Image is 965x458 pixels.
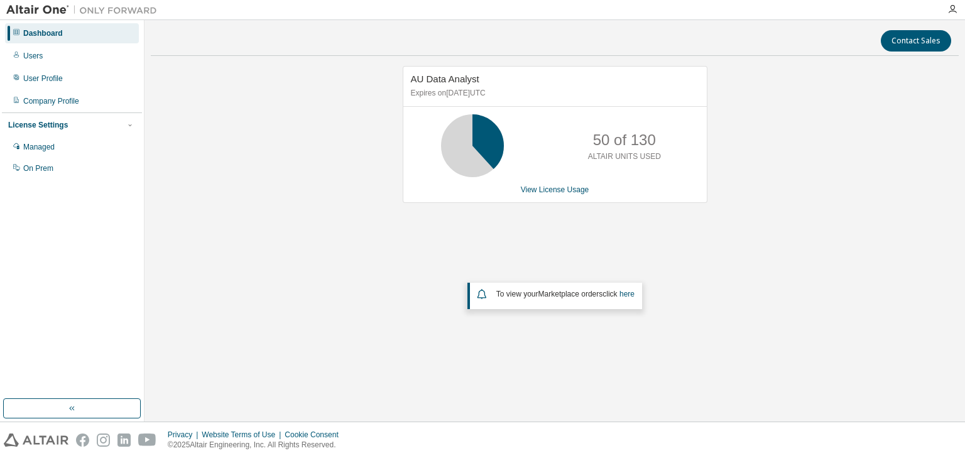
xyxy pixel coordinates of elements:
[521,185,589,194] a: View License Usage
[593,129,656,151] p: 50 of 130
[117,433,131,447] img: linkedin.svg
[23,163,53,173] div: On Prem
[411,88,696,99] p: Expires on [DATE] UTC
[23,74,63,84] div: User Profile
[23,28,63,38] div: Dashboard
[6,4,163,16] img: Altair One
[23,96,79,106] div: Company Profile
[881,30,951,52] button: Contact Sales
[202,430,285,440] div: Website Terms of Use
[23,51,43,61] div: Users
[138,433,156,447] img: youtube.svg
[411,74,479,84] span: AU Data Analyst
[4,433,68,447] img: altair_logo.svg
[23,142,55,152] div: Managed
[619,290,635,298] a: here
[496,290,635,298] span: To view your click
[285,430,346,440] div: Cookie Consent
[8,120,68,130] div: License Settings
[168,430,202,440] div: Privacy
[97,433,110,447] img: instagram.svg
[168,440,346,450] p: © 2025 Altair Engineering, Inc. All Rights Reserved.
[588,151,661,162] p: ALTAIR UNITS USED
[76,433,89,447] img: facebook.svg
[538,290,603,298] em: Marketplace orders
